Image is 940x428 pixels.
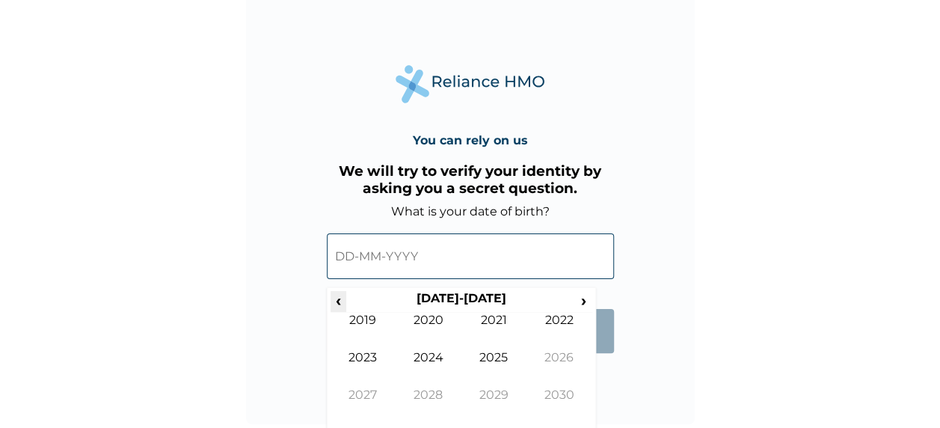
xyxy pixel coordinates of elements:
[526,313,592,350] td: 2022
[461,313,527,350] td: 2021
[331,350,396,388] td: 2023
[461,388,527,425] td: 2029
[331,388,396,425] td: 2027
[576,291,592,310] span: ›
[413,133,528,147] h4: You can rely on us
[331,291,346,310] span: ‹
[331,313,396,350] td: 2019
[327,233,614,279] input: DD-MM-YYYY
[327,162,614,197] h3: We will try to verify your identity by asking you a secret question.
[396,388,461,425] td: 2028
[396,313,461,350] td: 2020
[526,388,592,425] td: 2030
[526,350,592,388] td: 2026
[461,350,527,388] td: 2025
[391,204,550,218] label: What is your date of birth?
[346,291,576,312] th: [DATE]-[DATE]
[396,350,461,388] td: 2024
[396,65,545,103] img: Reliance Health's Logo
